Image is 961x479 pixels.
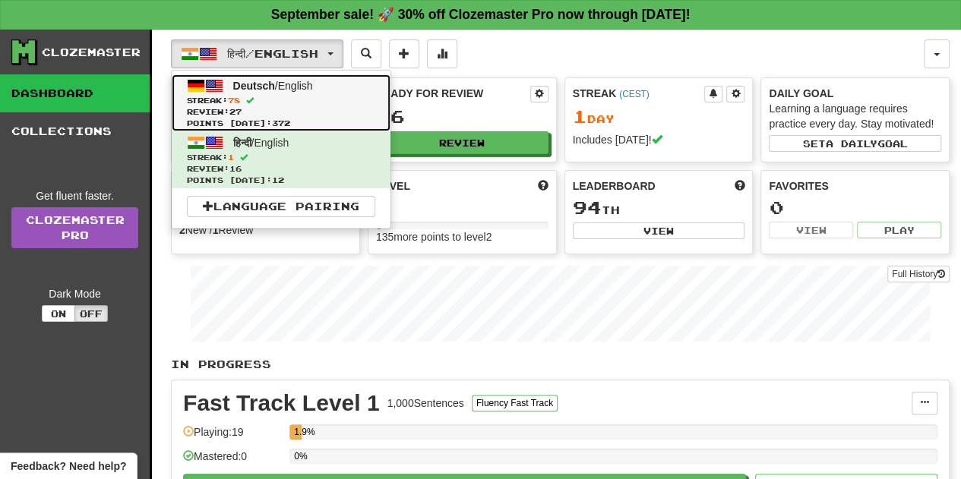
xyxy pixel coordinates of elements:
[427,39,457,68] button: More stats
[376,229,548,244] div: 135 more points to level 2
[187,196,375,217] a: Language Pairing
[227,47,318,60] span: हिन्दी / English
[387,395,464,411] div: 1,000 Sentences
[179,222,352,238] div: New / Review
[389,39,419,68] button: Add sentence to collection
[826,138,877,149] span: a daily
[179,224,185,236] strong: 2
[233,80,313,92] span: / English
[187,106,375,118] span: Review: 27
[351,39,381,68] button: Search sentences
[376,131,548,154] button: Review
[573,86,705,101] div: Streak
[11,459,126,474] span: Open feedback widget
[573,222,745,239] button: View
[769,101,941,131] div: Learning a language requires practice every day. Stay motivated!
[187,118,375,129] span: Points [DATE]: 372
[233,137,289,149] span: / English
[538,178,548,194] span: Score more points to level up
[769,86,941,101] div: Daily Goal
[187,175,375,186] span: Points [DATE]: 12
[573,197,602,218] span: 94
[171,357,950,372] p: In Progress
[294,424,302,440] div: 1.9%
[228,153,234,162] span: 1
[376,86,530,101] div: Ready for Review
[187,163,375,175] span: Review: 16
[769,198,941,217] div: 0
[228,96,240,105] span: 78
[769,222,853,238] button: View
[183,392,380,414] div: Fast Track Level 1
[376,107,548,126] div: 16
[187,95,375,106] span: Streak:
[42,45,141,60] div: Clozemaster
[573,132,745,147] div: Includes [DATE]!
[11,286,138,301] div: Dark Mode
[857,222,941,238] button: Play
[171,39,343,68] button: हिन्दी/English
[271,7,691,22] strong: September sale! 🚀 30% off Clozemaster Pro now through [DATE]!
[172,131,390,188] a: हिन्दी/EnglishStreak:1 Review:16Points [DATE]:12
[573,178,656,194] span: Leaderboard
[573,107,745,127] div: Day
[887,266,950,282] button: Full History
[183,424,282,449] div: Playing: 19
[769,178,941,194] div: Favorites
[11,188,138,203] div: Get fluent faster.
[376,178,410,194] span: Level
[11,207,138,248] a: ClozemasterPro
[376,198,548,217] div: 1
[187,152,375,163] span: Streak:
[172,74,390,131] a: Deutsch/EnglishStreak:78 Review:27Points [DATE]:372
[233,80,275,92] span: Deutsch
[769,135,941,152] button: Seta dailygoal
[74,305,108,322] button: Off
[573,198,745,218] div: th
[42,305,75,322] button: On
[734,178,744,194] span: This week in points, UTC
[233,137,251,149] span: हिन्दी
[183,449,282,474] div: Mastered: 0
[213,224,219,236] strong: 1
[472,395,558,411] button: Fluency Fast Track
[573,106,587,127] span: 1
[619,89,650,99] a: (CEST)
